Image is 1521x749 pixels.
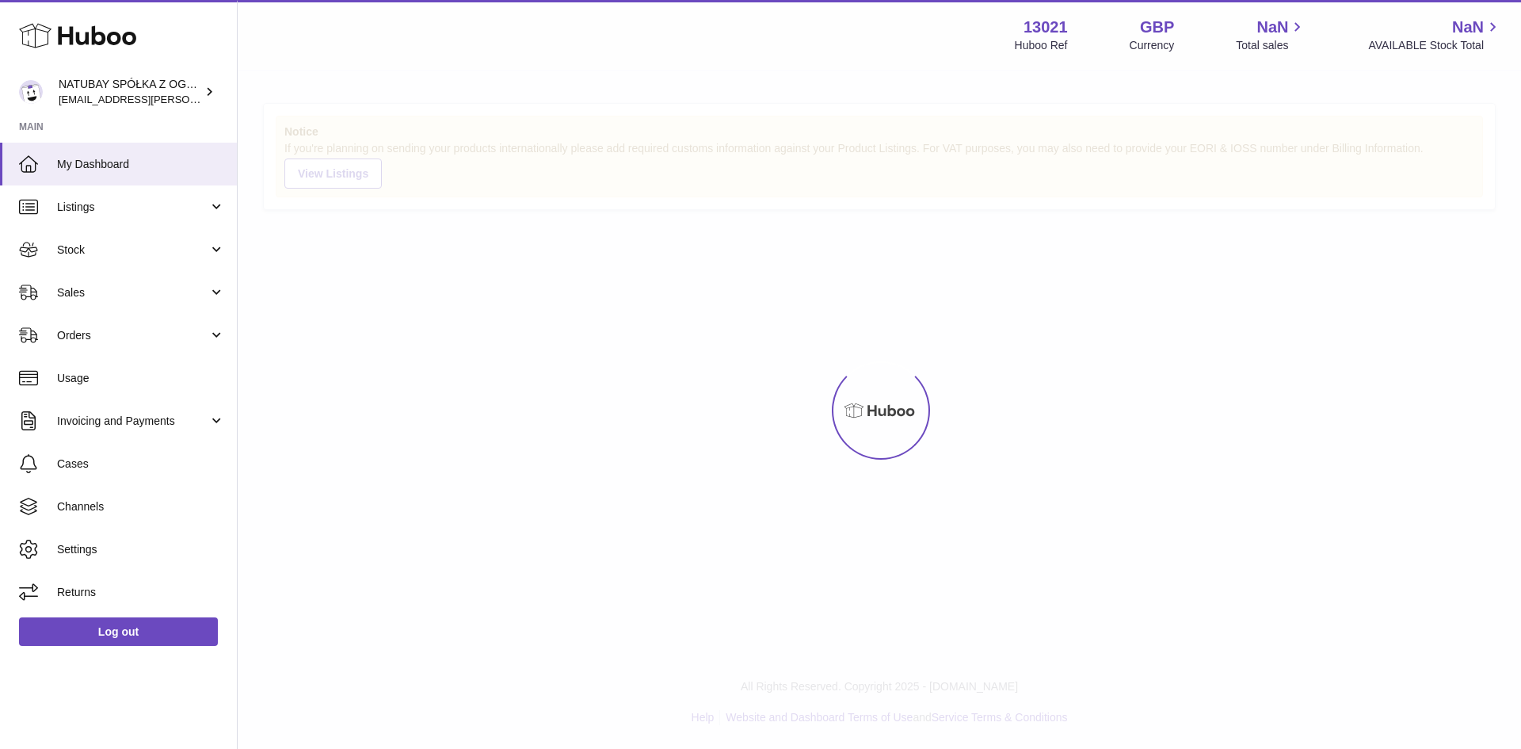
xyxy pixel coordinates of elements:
[1368,17,1502,53] a: NaN AVAILABLE Stock Total
[59,93,318,105] span: [EMAIL_ADDRESS][PERSON_NAME][DOMAIN_NAME]
[1024,17,1068,38] strong: 13021
[1140,17,1174,38] strong: GBP
[57,243,208,258] span: Stock
[57,542,225,557] span: Settings
[57,200,208,215] span: Listings
[57,585,225,600] span: Returns
[57,457,225,472] span: Cases
[57,414,208,429] span: Invoicing and Payments
[1015,38,1068,53] div: Huboo Ref
[57,328,208,343] span: Orders
[57,157,225,172] span: My Dashboard
[1130,38,1175,53] div: Currency
[19,80,43,104] img: kacper.antkowski@natubay.pl
[57,499,225,514] span: Channels
[1236,38,1306,53] span: Total sales
[1236,17,1306,53] a: NaN Total sales
[59,77,201,107] div: NATUBAY SPÓŁKA Z OGRANICZONĄ ODPOWIEDZIALNOŚCIĄ
[1368,38,1502,53] span: AVAILABLE Stock Total
[57,371,225,386] span: Usage
[57,285,208,300] span: Sales
[1256,17,1288,38] span: NaN
[19,617,218,646] a: Log out
[1452,17,1484,38] span: NaN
